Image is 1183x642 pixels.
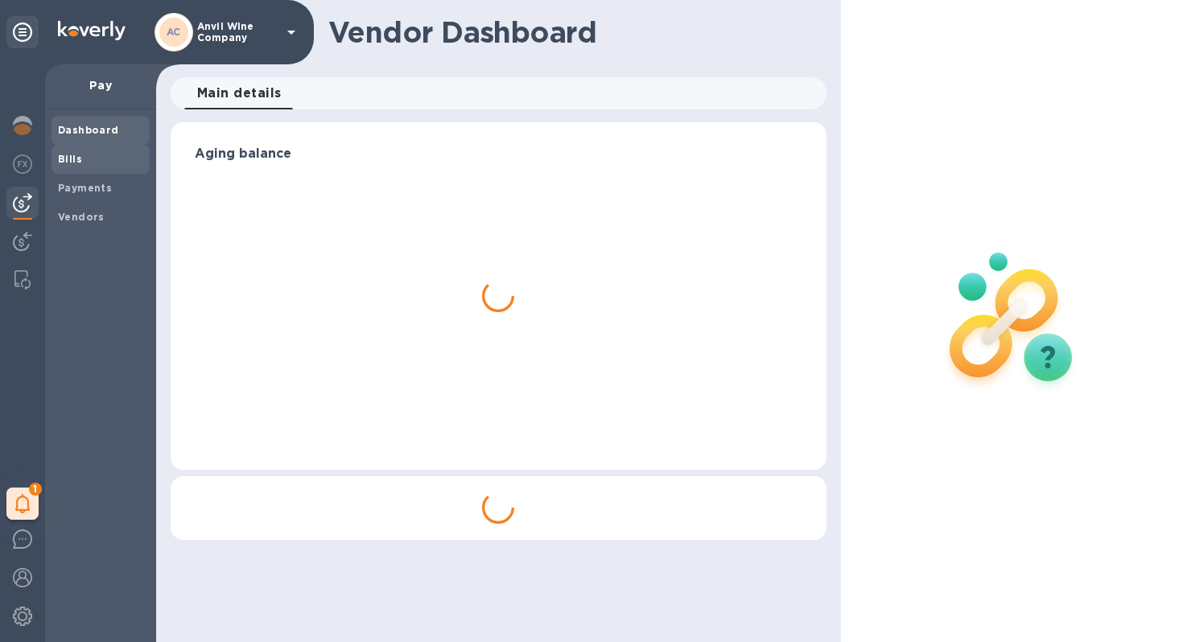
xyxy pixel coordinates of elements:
[58,182,112,194] b: Payments
[6,16,39,48] div: Unpin categories
[58,124,119,136] b: Dashboard
[58,21,126,40] img: Logo
[197,21,278,43] p: Anvil Wine Company
[167,26,181,38] b: AC
[58,211,105,223] b: Vendors
[195,146,802,162] h3: Aging balance
[197,82,282,105] span: Main details
[58,153,82,165] b: Bills
[13,154,32,174] img: Foreign exchange
[29,483,42,496] span: 1
[58,77,143,93] p: Pay
[328,15,815,49] h1: Vendor Dashboard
